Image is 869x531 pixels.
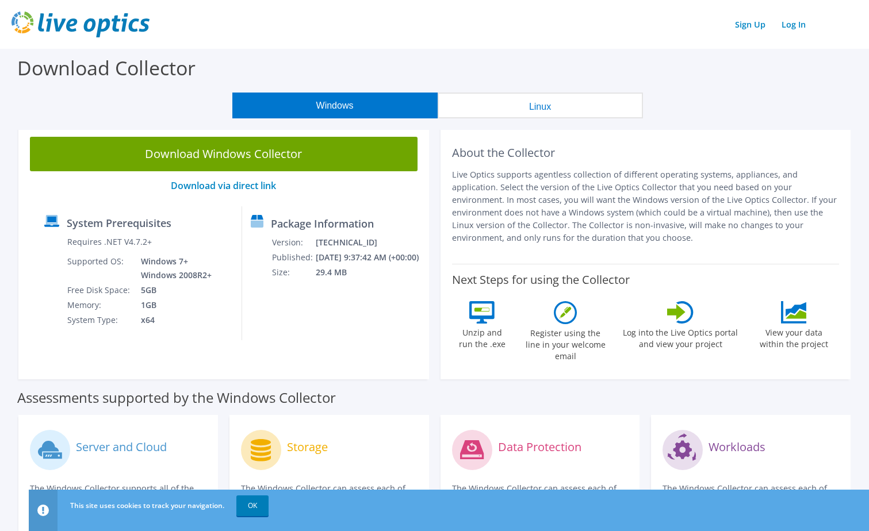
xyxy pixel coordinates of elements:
a: Download via direct link [171,179,276,192]
label: Unzip and run the .exe [455,324,508,350]
a: Log In [776,16,811,33]
label: System Prerequisites [67,217,171,229]
a: Download Windows Collector [30,137,418,171]
td: 29.4 MB [315,265,423,280]
label: View your data within the project [752,324,835,350]
label: Register using the line in your welcome email [522,324,608,362]
label: Assessments supported by the Windows Collector [17,392,336,403]
td: Free Disk Space: [67,283,132,298]
label: Storage [287,441,328,453]
td: 1GB [132,298,214,313]
span: This site uses cookies to track your navigation. [70,501,224,510]
td: Published: [271,250,315,265]
button: Linux [438,93,643,118]
td: x64 [132,313,214,328]
td: Supported OS: [67,254,132,283]
a: OK [236,495,269,516]
a: Sign Up [729,16,771,33]
label: Workloads [709,441,765,453]
td: System Type: [67,313,132,328]
td: [TECHNICAL_ID] [315,235,423,250]
td: Size: [271,265,315,280]
label: Download Collector [17,55,196,81]
label: Server and Cloud [76,441,167,453]
label: Requires .NET V4.7.2+ [67,236,152,248]
td: Windows 7+ Windows 2008R2+ [132,254,214,283]
p: The Windows Collector supports all of the Live Optics compute and cloud assessments. [30,482,206,507]
label: Data Protection [498,441,581,453]
label: Next Steps for using the Collector [452,273,630,287]
td: [DATE] 9:37:42 AM (+00:00) [315,250,423,265]
h2: About the Collector [452,146,840,160]
td: 5GB [132,283,214,298]
button: Windows [232,93,438,118]
p: Live Optics supports agentless collection of different operating systems, appliances, and applica... [452,168,840,244]
p: The Windows Collector can assess each of the following applications. [663,482,839,507]
img: live_optics_svg.svg [12,11,150,37]
label: Package Information [271,218,374,229]
td: Version: [271,235,315,250]
p: The Windows Collector can assess each of the following storage systems. [241,482,418,507]
label: Log into the Live Optics portal and view your project [622,324,738,350]
p: The Windows Collector can assess each of the following DPS applications. [452,482,629,507]
td: Memory: [67,298,132,313]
